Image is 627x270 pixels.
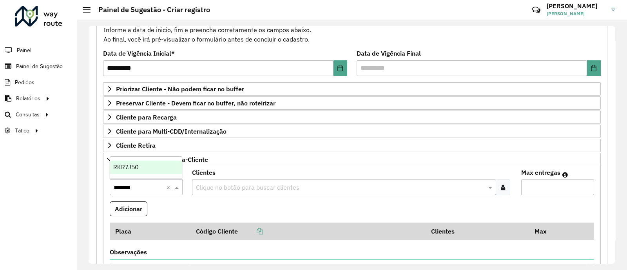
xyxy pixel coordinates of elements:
[110,247,147,257] label: Observações
[110,223,191,239] th: Placa
[110,156,182,179] ng-dropdown-panel: Options list
[15,78,34,87] span: Pedidos
[103,49,175,58] label: Data de Vigência Inicial
[166,183,173,192] span: Clear all
[16,62,63,71] span: Painel de Sugestão
[113,164,139,170] span: RKR7J50
[110,201,147,216] button: Adicionar
[17,46,31,54] span: Painel
[103,15,601,44] div: Informe a data de inicio, fim e preencha corretamente os campos abaixo. Ao final, você irá pré-vi...
[103,96,601,110] a: Preservar Cliente - Devem ficar no buffer, não roteirizar
[103,82,601,96] a: Priorizar Cliente - Não podem ficar no buffer
[103,125,601,138] a: Cliente para Multi-CDD/Internalização
[528,2,545,18] a: Contato Rápido
[529,223,561,239] th: Max
[426,223,529,239] th: Clientes
[103,153,601,166] a: Mapas Sugeridos: Placa-Cliente
[16,111,40,119] span: Consultas
[333,60,347,76] button: Choose Date
[16,94,40,103] span: Relatórios
[116,86,244,92] span: Priorizar Cliente - Não podem ficar no buffer
[357,49,421,58] label: Data de Vigência Final
[547,10,605,17] span: [PERSON_NAME]
[116,114,177,120] span: Cliente para Recarga
[191,223,426,239] th: Código Cliente
[521,168,560,177] label: Max entregas
[587,60,601,76] button: Choose Date
[15,127,29,135] span: Tático
[103,111,601,124] a: Cliente para Recarga
[562,172,568,178] em: Máximo de clientes que serão colocados na mesma rota com os clientes informados
[547,2,605,10] h3: [PERSON_NAME]
[103,139,601,152] a: Cliente Retira
[91,5,210,14] h2: Painel de Sugestão - Criar registro
[116,142,156,149] span: Cliente Retira
[192,168,216,177] label: Clientes
[116,128,227,134] span: Cliente para Multi-CDD/Internalização
[238,227,263,235] a: Copiar
[116,100,275,106] span: Preservar Cliente - Devem ficar no buffer, não roteirizar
